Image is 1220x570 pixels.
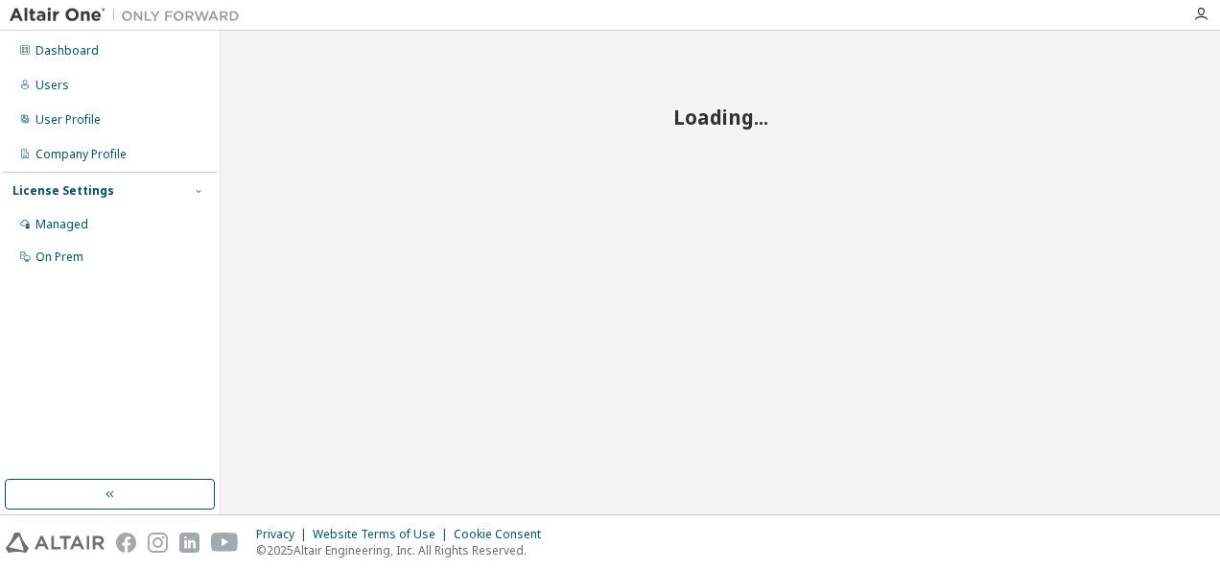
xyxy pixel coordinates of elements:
h2: Loading... [289,105,1152,130]
img: linkedin.svg [179,533,199,553]
img: youtube.svg [211,533,239,553]
div: Company Profile [35,147,127,162]
div: On Prem [35,249,83,265]
p: © 2025 Altair Engineering, Inc. All Rights Reserved. [256,542,552,558]
div: License Settings [12,183,114,199]
div: Dashboard [35,43,99,59]
div: Cookie Consent [454,527,552,542]
div: User Profile [35,112,101,128]
img: Altair One [10,6,249,25]
img: facebook.svg [116,533,136,553]
div: Website Terms of Use [313,527,454,542]
img: instagram.svg [148,533,168,553]
div: Privacy [256,527,313,542]
div: Users [35,78,69,93]
div: Managed [35,217,88,232]
img: altair_logo.svg [6,533,105,553]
